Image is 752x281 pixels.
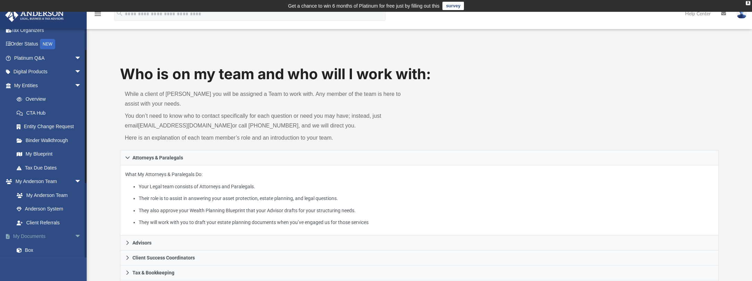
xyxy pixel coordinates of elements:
[120,235,719,250] a: Advisors
[10,92,92,106] a: Overview
[132,255,195,260] span: Client Success Coordinators
[5,23,92,37] a: Tax Organizers
[116,9,123,17] i: search
[75,78,88,93] span: arrow_drop_down
[125,133,415,143] p: Here is an explanation of each team member’s role and an introduction to your team.
[10,133,92,147] a: Binder Walkthrough
[10,257,92,271] a: Meeting Minutes
[138,123,232,129] a: [EMAIL_ADDRESS][DOMAIN_NAME]
[125,89,415,109] p: While a client of [PERSON_NAME] you will be assigned a Team to work with. Any member of the team ...
[10,216,88,230] a: Client Referrals
[10,161,92,175] a: Tax Due Dates
[75,51,88,65] span: arrow_drop_down
[120,265,719,280] a: Tax & Bookkeeping
[120,64,719,84] h1: Who is on my team and who will I work with:
[10,120,92,134] a: Entity Change Request
[746,1,750,5] div: close
[5,37,92,51] a: Order StatusNEW
[5,78,92,92] a: My Entitiesarrow_drop_down
[120,150,719,165] a: Attorneys & Paralegals
[132,155,183,160] span: Attorneys & Paralegals
[139,182,714,191] li: Your Legal team consists of Attorneys and Paralegals.
[5,230,92,243] a: My Documentsarrow_drop_down
[139,218,714,227] li: They will work with you to draft your estate planning documents when you’ve engaged us for those ...
[120,165,719,236] div: Attorneys & Paralegals
[75,65,88,79] span: arrow_drop_down
[132,270,174,275] span: Tax & Bookkeeping
[94,10,102,18] i: menu
[288,2,440,10] div: Get a chance to win 6 months of Platinum for free just by filling out this
[10,147,88,161] a: My Blueprint
[75,230,88,244] span: arrow_drop_down
[40,39,55,49] div: NEW
[10,188,85,202] a: My Anderson Team
[5,175,88,189] a: My Anderson Teamarrow_drop_down
[125,170,714,227] p: What My Attorneys & Paralegals Do:
[5,51,92,65] a: Platinum Q&Aarrow_drop_down
[75,175,88,189] span: arrow_drop_down
[3,8,66,22] img: Anderson Advisors Platinum Portal
[10,106,92,120] a: CTA Hub
[10,243,88,257] a: Box
[125,111,415,131] p: You don’t need to know who to contact specifically for each question or need you may have; instea...
[736,9,747,19] img: User Pic
[132,240,152,245] span: Advisors
[442,2,464,10] a: survey
[139,194,714,203] li: Their role is to assist in answering your asset protection, estate planning, and legal questions.
[10,202,88,216] a: Anderson System
[120,250,719,265] a: Client Success Coordinators
[94,13,102,18] a: menu
[139,206,714,215] li: They also approve your Wealth Planning Blueprint that your Advisor drafts for your structuring ne...
[5,65,92,79] a: Digital Productsarrow_drop_down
